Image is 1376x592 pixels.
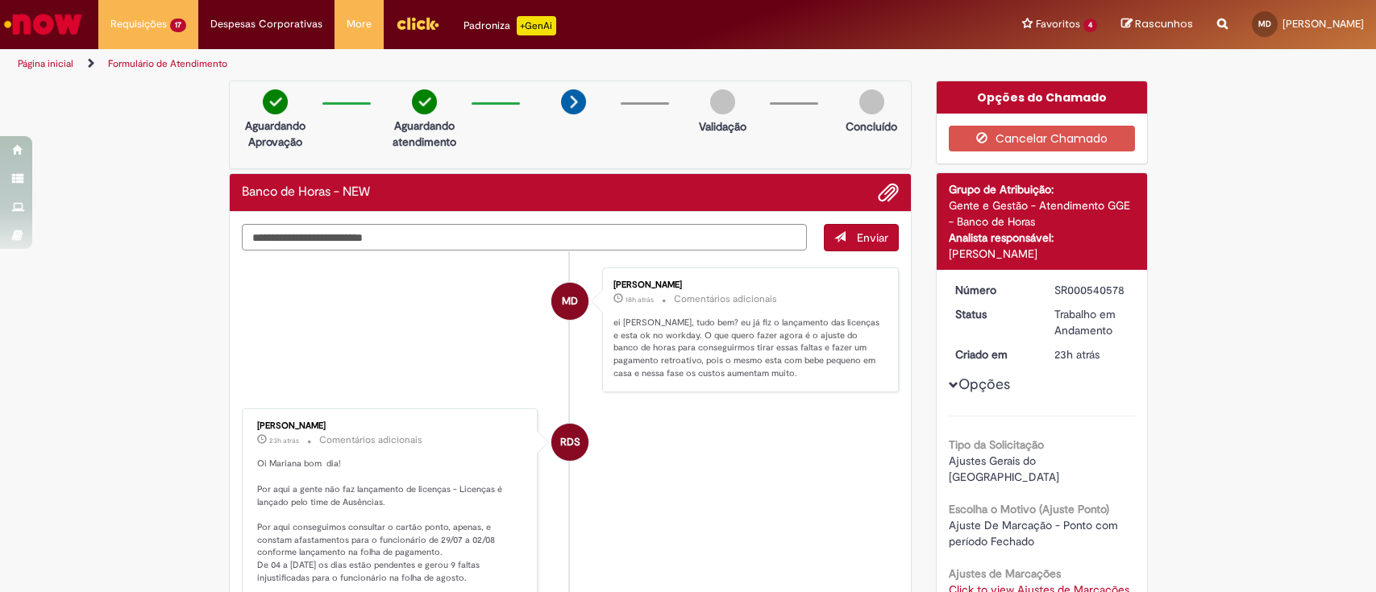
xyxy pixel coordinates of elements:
[699,118,746,135] p: Validação
[560,423,580,462] span: RDS
[1258,19,1271,29] span: MD
[18,57,73,70] a: Página inicial
[269,436,299,445] time: 29/08/2025 09:56:54
[269,436,299,445] span: 23h atrás
[1054,306,1129,338] div: Trabalho em Andamento
[517,16,556,35] p: +GenAi
[385,118,464,150] p: Aguardando atendimento
[319,433,422,447] small: Comentários adicionais
[949,453,1059,484] span: Ajustes Gerais do [GEOGRAPHIC_DATA]
[846,118,897,135] p: Concluído
[170,19,186,32] span: 17
[551,424,588,461] div: Raquel De Souza
[242,224,808,251] textarea: Digite sua mensagem aqui...
[562,282,578,321] span: MD
[110,16,167,32] span: Requisições
[943,282,1042,298] dt: Número
[949,181,1135,197] div: Grupo de Atribuição:
[878,182,899,203] button: Adicionar anexos
[1135,16,1193,31] span: Rascunhos
[412,89,437,114] img: check-circle-green.png
[626,295,654,304] time: 29/08/2025 14:20:49
[1282,17,1364,31] span: [PERSON_NAME]
[1083,19,1097,32] span: 4
[857,230,888,245] span: Enviar
[464,16,556,35] div: Padroniza
[2,8,85,40] img: ServiceNow
[943,306,1042,322] dt: Status
[210,16,322,32] span: Despesas Corporativas
[1054,346,1129,362] div: 29/08/2025 09:32:40
[674,292,777,306] small: Comentários adicionais
[551,283,588,320] div: Mariana Gaspar Dutra
[1036,16,1080,32] span: Favoritos
[824,224,899,251] button: Enviar
[859,89,884,114] img: img-circle-grey.png
[108,57,227,70] a: Formulário de Atendimento
[943,346,1042,362] dt: Criado em
[949,566,1061,581] b: Ajustes de Marcações
[949,246,1135,262] div: [PERSON_NAME]
[613,317,882,380] p: ei [PERSON_NAME], tudo bem? eu já fiz o lançamento das licenças e esta ok no workday. O que quero...
[949,126,1135,151] button: Cancelar Chamado
[1054,282,1129,298] div: SR000540578
[1054,347,1100,362] time: 29/08/2025 09:32:40
[242,185,370,200] h2: Banco de Horas - NEW Histórico de tíquete
[257,421,526,431] div: [PERSON_NAME]
[613,280,882,290] div: [PERSON_NAME]
[236,118,314,150] p: Aguardando Aprovação
[949,230,1135,246] div: Analista responsável:
[1054,347,1100,362] span: 23h atrás
[12,49,905,79] ul: Trilhas de página
[263,89,288,114] img: check-circle-green.png
[949,502,1109,516] b: Escolha o Motivo (Ajuste Ponto)
[937,81,1147,114] div: Opções do Chamado
[626,295,654,304] span: 18h atrás
[710,89,735,114] img: img-circle-grey.png
[949,437,1044,452] b: Tipo da Solicitação
[396,11,439,35] img: click_logo_yellow_360x200.png
[1121,17,1193,32] a: Rascunhos
[949,197,1135,230] div: Gente e Gestão - Atendimento GGE - Banco de Horas
[561,89,586,114] img: arrow-next.png
[949,518,1121,549] span: Ajuste De Marcação - Ponto com período Fechado
[347,16,372,32] span: More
